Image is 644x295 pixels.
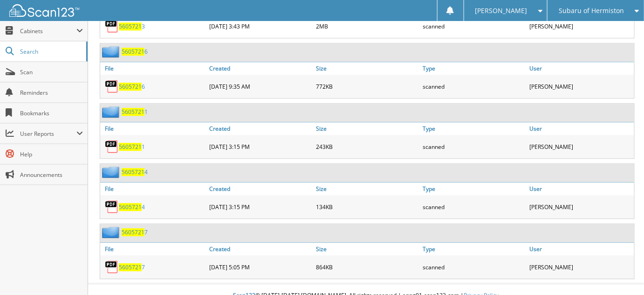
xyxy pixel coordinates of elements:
[207,17,314,35] div: [DATE] 3:43 PM
[102,166,122,178] img: folder2.png
[528,17,634,35] div: [PERSON_NAME]
[559,8,624,14] span: Subaru of Hermiston
[314,137,420,156] div: 243KB
[105,260,119,274] img: PDF.png
[421,62,528,75] a: Type
[528,122,634,135] a: User
[100,183,207,195] a: File
[528,183,634,195] a: User
[119,83,142,91] span: 5605721
[475,8,528,14] span: [PERSON_NAME]
[119,22,145,30] a: 56057213
[119,203,145,211] a: 56057214
[102,46,122,57] img: folder2.png
[122,48,148,56] a: 56057216
[421,137,528,156] div: scanned
[119,143,145,151] a: 56057211
[421,243,528,255] a: Type
[421,258,528,276] div: scanned
[20,171,83,179] span: Announcements
[314,197,420,216] div: 134KB
[122,108,144,116] span: 5605721
[207,258,314,276] div: [DATE] 5:05 PM
[528,258,634,276] div: [PERSON_NAME]
[20,109,83,117] span: Bookmarks
[207,183,314,195] a: Created
[597,250,644,295] iframe: Chat Widget
[20,89,83,97] span: Reminders
[207,243,314,255] a: Created
[122,228,144,236] span: 5605721
[207,62,314,75] a: Created
[314,183,420,195] a: Size
[122,168,148,176] a: 56057214
[207,137,314,156] div: [DATE] 3:15 PM
[207,122,314,135] a: Created
[122,48,144,56] span: 5605721
[119,22,142,30] span: 5605721
[528,197,634,216] div: [PERSON_NAME]
[528,243,634,255] a: User
[314,77,420,96] div: 772KB
[105,200,119,214] img: PDF.png
[100,122,207,135] a: File
[20,150,83,158] span: Help
[314,122,420,135] a: Size
[122,108,148,116] a: 56057211
[122,168,144,176] span: 5605721
[119,143,142,151] span: 5605721
[122,228,148,236] a: 56057217
[314,243,420,255] a: Size
[105,19,119,33] img: PDF.png
[100,62,207,75] a: File
[105,140,119,154] img: PDF.png
[421,17,528,35] div: scanned
[314,258,420,276] div: 864KB
[528,62,634,75] a: User
[20,27,76,35] span: Cabinets
[314,17,420,35] div: 2MB
[20,48,82,56] span: Search
[119,263,145,271] a: 56057217
[105,79,119,93] img: PDF.png
[119,263,142,271] span: 5605721
[20,130,76,138] span: User Reports
[102,106,122,118] img: folder2.png
[421,183,528,195] a: Type
[119,203,142,211] span: 5605721
[314,62,420,75] a: Size
[102,226,122,238] img: folder2.png
[207,197,314,216] div: [DATE] 3:15 PM
[421,77,528,96] div: scanned
[100,243,207,255] a: File
[421,122,528,135] a: Type
[421,197,528,216] div: scanned
[9,4,79,17] img: scan123-logo-white.svg
[207,77,314,96] div: [DATE] 9:35 AM
[119,83,145,91] a: 56057216
[20,68,83,76] span: Scan
[528,77,634,96] div: [PERSON_NAME]
[528,137,634,156] div: [PERSON_NAME]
